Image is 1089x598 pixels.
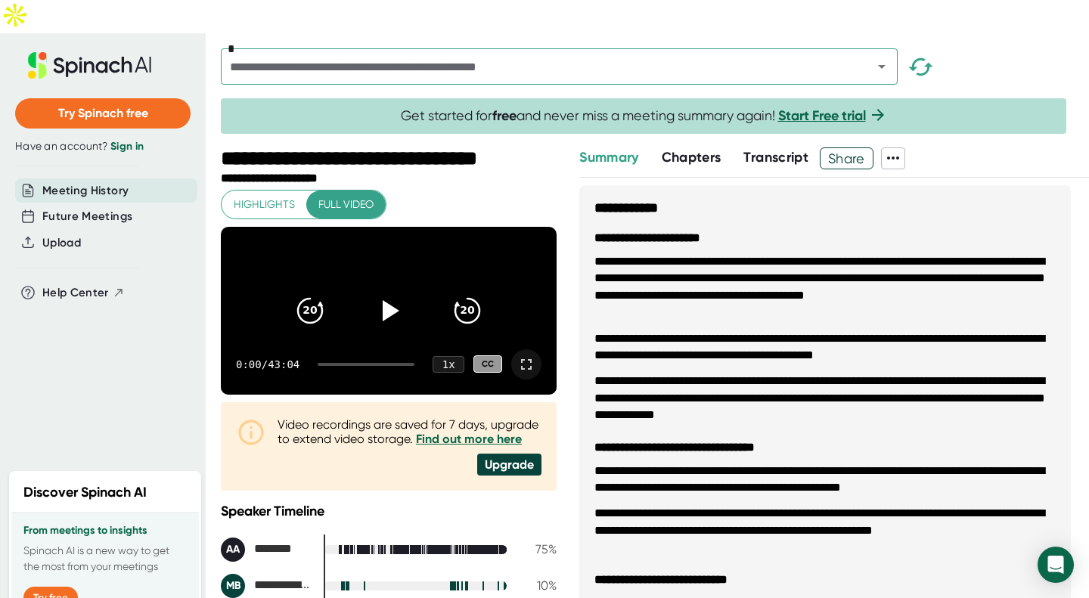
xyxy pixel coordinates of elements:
[42,234,81,252] button: Upload
[110,140,144,153] a: Sign in
[221,574,312,598] div: Mohammad Baqai
[15,140,191,153] div: Have an account?
[519,578,557,593] div: 10 %
[662,149,721,166] span: Chapters
[743,149,808,166] span: Transcript
[416,432,522,446] a: Find out more here
[42,208,132,225] button: Future Meetings
[473,355,502,373] div: CC
[278,417,541,446] div: Video recordings are saved for 7 days, upgrade to extend video storage.
[433,356,464,373] div: 1 x
[778,107,866,124] a: Start Free trial
[1038,547,1074,583] div: Open Intercom Messenger
[23,543,187,575] p: Spinach AI is a new way to get the most from your meetings
[42,182,129,200] button: Meeting History
[23,525,187,537] h3: From meetings to insights
[306,191,386,218] button: Full video
[234,195,295,214] span: Highlights
[871,56,892,77] button: Open
[492,107,517,124] b: free
[743,147,808,168] button: Transcript
[58,106,148,120] span: Try Spinach free
[221,503,557,519] div: Speaker Timeline
[15,98,191,129] button: Try Spinach free
[820,147,873,169] button: Share
[318,195,374,214] span: Full video
[401,107,887,125] span: Get started for and never miss a meeting summary again!
[42,284,125,302] button: Help Center
[222,191,307,218] button: Highlights
[42,284,109,302] span: Help Center
[662,147,721,168] button: Chapters
[477,454,541,476] div: Upgrade
[579,147,638,168] button: Summary
[579,149,638,166] span: Summary
[519,542,557,556] div: 75 %
[821,145,873,172] span: Share
[221,538,245,562] div: AA
[221,574,245,598] div: MB
[23,482,147,503] h2: Discover Spinach AI
[236,358,299,370] div: 0:00 / 43:04
[221,538,312,562] div: Ali Ajam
